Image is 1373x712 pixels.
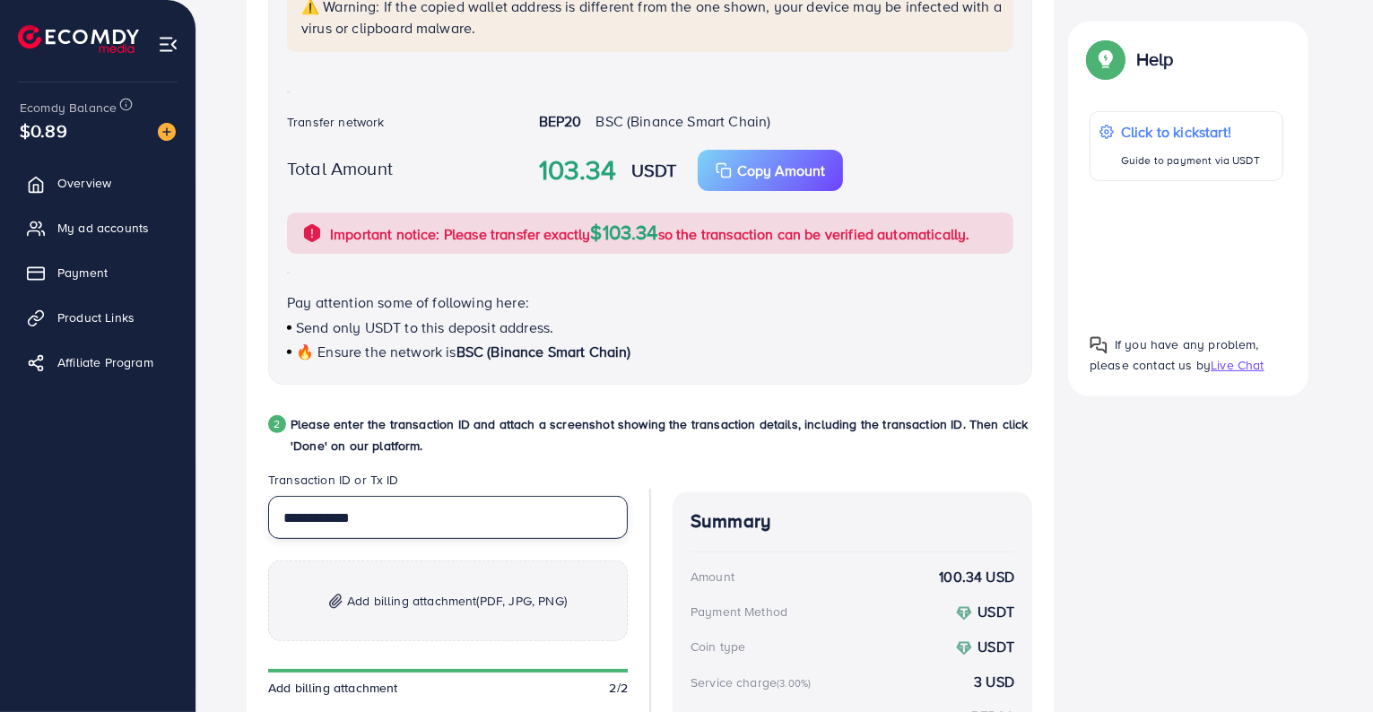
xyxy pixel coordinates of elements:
[691,673,816,691] div: Service charge
[20,117,67,143] span: $0.89
[13,344,182,380] a: Affiliate Program
[13,300,182,335] a: Product Links
[956,605,972,621] img: coin
[1090,43,1122,75] img: Popup guide
[1297,631,1360,699] iframe: Chat
[456,342,631,361] span: BSC (Binance Smart Chain)
[1121,150,1260,171] p: Guide to payment via USDT
[268,471,628,496] legend: Transaction ID or Tx ID
[329,594,343,609] img: img
[539,151,617,190] strong: 103.34
[57,353,153,371] span: Affiliate Program
[691,510,1014,533] h4: Summary
[691,603,787,621] div: Payment Method
[13,165,182,201] a: Overview
[956,640,972,656] img: coin
[287,155,393,181] label: Total Amount
[268,679,398,697] span: Add billing attachment
[301,222,323,244] img: alert
[20,99,117,117] span: Ecomdy Balance
[691,638,745,656] div: Coin type
[296,342,456,361] span: 🔥 Ensure the network is
[631,157,677,183] strong: USDT
[539,111,582,131] strong: BEP20
[13,255,182,291] a: Payment
[268,415,286,433] div: 2
[330,221,970,245] p: Important notice: Please transfer exactly so the transaction can be verified automatically.
[57,219,149,237] span: My ad accounts
[978,637,1014,656] strong: USDT
[1090,335,1259,374] span: If you have any problem, please contact us by
[287,317,1013,338] p: Send only USDT to this deposit address.
[287,291,1013,313] p: Pay attention some of following here:
[287,113,385,131] label: Transfer network
[291,413,1032,456] p: Please enter the transaction ID and attach a screenshot showing the transaction details, includin...
[610,679,628,697] span: 2/2
[477,592,567,610] span: (PDF, JPG, PNG)
[1121,121,1260,143] p: Click to kickstart!
[978,602,1014,621] strong: USDT
[591,218,658,246] span: $103.34
[939,567,1014,587] strong: 100.34 USD
[974,672,1014,692] strong: 3 USD
[57,308,135,326] span: Product Links
[777,676,811,690] small: (3.00%)
[595,111,770,131] span: BSC (Binance Smart Chain)
[737,160,825,181] p: Copy Amount
[158,123,176,141] img: image
[1136,48,1174,70] p: Help
[347,590,567,612] span: Add billing attachment
[57,264,108,282] span: Payment
[57,174,111,192] span: Overview
[698,150,843,191] button: Copy Amount
[1211,356,1264,374] span: Live Chat
[158,34,178,55] img: menu
[18,25,139,53] img: logo
[1090,336,1108,354] img: Popup guide
[13,210,182,246] a: My ad accounts
[691,568,734,586] div: Amount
